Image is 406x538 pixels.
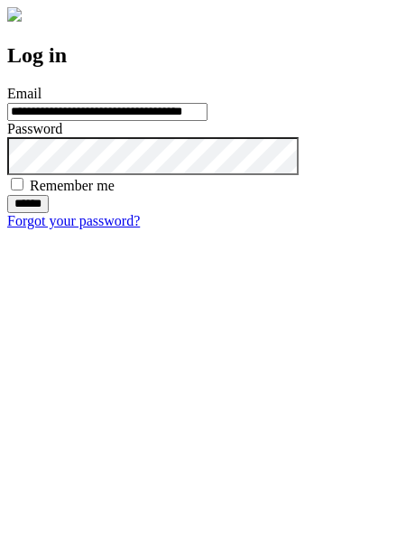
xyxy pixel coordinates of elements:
label: Email [7,86,42,101]
h2: Log in [7,43,399,68]
label: Password [7,121,62,136]
label: Remember me [30,178,115,193]
a: Forgot your password? [7,213,140,228]
img: logo-4e3dc11c47720685a147b03b5a06dd966a58ff35d612b21f08c02c0306f2b779.png [7,7,22,22]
